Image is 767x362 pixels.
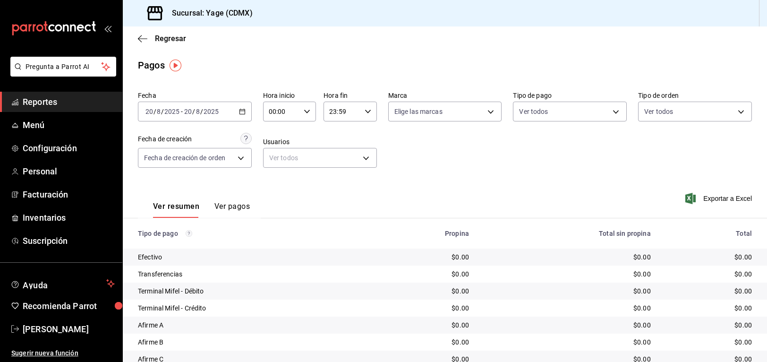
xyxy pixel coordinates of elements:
span: Inventarios [23,211,115,224]
div: Efectivo [138,252,362,262]
div: Propina [377,230,469,237]
div: Afirme B [138,337,362,347]
label: Fecha [138,92,252,99]
div: Total [666,230,752,237]
div: Fecha de creación [138,134,192,144]
input: -- [184,108,192,115]
div: $0.00 [484,303,651,313]
div: $0.00 [377,337,469,347]
div: $0.00 [377,320,469,330]
img: Tooltip marker [170,60,181,71]
span: Ver todos [519,107,548,116]
div: $0.00 [666,320,752,330]
a: Pregunta a Parrot AI [7,69,116,78]
span: / [192,108,195,115]
div: $0.00 [484,252,651,262]
input: ---- [164,108,180,115]
button: Pregunta a Parrot AI [10,57,116,77]
div: Afirme A [138,320,362,330]
span: / [161,108,164,115]
button: open_drawer_menu [104,25,111,32]
span: [PERSON_NAME] [23,323,115,336]
div: $0.00 [484,269,651,279]
div: $0.00 [666,337,752,347]
span: Menú [23,119,115,131]
label: Hora fin [324,92,376,99]
div: Ver todos [263,148,377,168]
button: Ver resumen [153,202,199,218]
div: $0.00 [377,252,469,262]
label: Tipo de pago [513,92,627,99]
div: Terminal Mifel - Crédito [138,303,362,313]
input: -- [196,108,200,115]
input: ---- [203,108,219,115]
div: $0.00 [666,303,752,313]
input: -- [156,108,161,115]
div: Terminal Mifel - Débito [138,286,362,296]
span: Reportes [23,95,115,108]
div: $0.00 [666,269,752,279]
span: Configuración [23,142,115,155]
label: Usuarios [263,138,377,145]
div: Pagos [138,58,165,72]
span: / [200,108,203,115]
span: Recomienda Parrot [23,300,115,312]
svg: Los pagos realizados con Pay y otras terminales son montos brutos. [186,230,192,237]
span: Suscripción [23,234,115,247]
span: Sugerir nueva función [11,348,115,358]
label: Hora inicio [263,92,316,99]
input: -- [145,108,153,115]
div: $0.00 [377,269,469,279]
div: Total sin propina [484,230,651,237]
div: navigation tabs [153,202,250,218]
label: Tipo de orden [638,92,752,99]
div: $0.00 [666,252,752,262]
label: Marca [388,92,502,99]
span: Elige las marcas [394,107,443,116]
span: Personal [23,165,115,178]
div: $0.00 [484,337,651,347]
span: Facturación [23,188,115,201]
span: Regresar [155,34,186,43]
div: Tipo de pago [138,230,362,237]
button: Ver pagos [214,202,250,218]
div: $0.00 [484,286,651,296]
span: / [153,108,156,115]
span: Ayuda [23,278,102,289]
button: Regresar [138,34,186,43]
span: Pregunta a Parrot AI [26,62,102,72]
span: Ver todos [644,107,673,116]
h3: Sucursal: Yage (CDMX) [164,8,253,19]
span: Fecha de creación de orden [144,153,225,163]
button: Exportar a Excel [687,193,752,204]
div: $0.00 [377,286,469,296]
div: $0.00 [377,303,469,313]
span: - [181,108,183,115]
div: $0.00 [666,286,752,296]
div: Transferencias [138,269,362,279]
div: $0.00 [484,320,651,330]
